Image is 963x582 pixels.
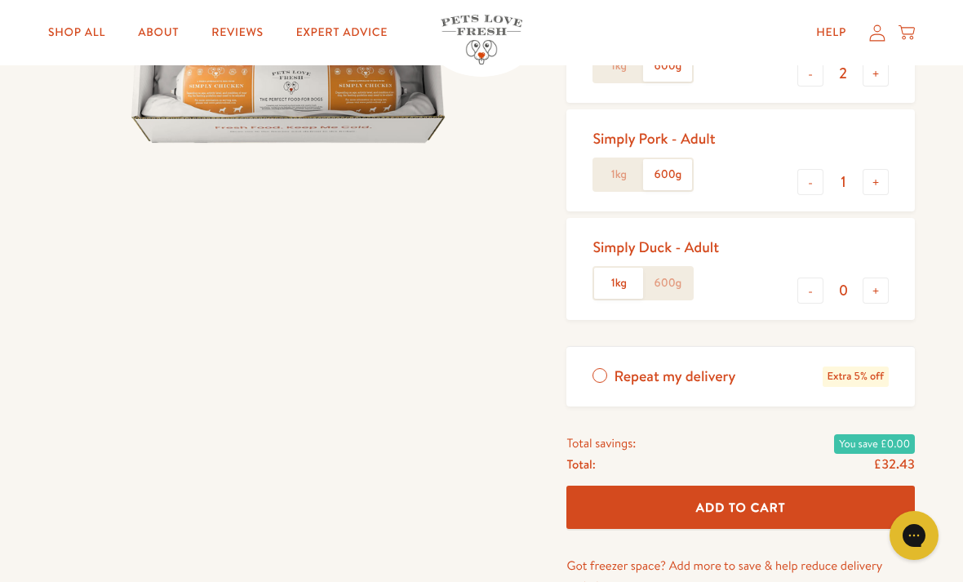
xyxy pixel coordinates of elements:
label: 1kg [594,159,643,190]
label: 600g [643,268,692,299]
button: Add To Cart [566,486,915,529]
span: £32.43 [874,455,915,473]
button: + [863,278,889,304]
a: Reviews [198,16,276,49]
div: Simply Pork - Adult [592,129,715,148]
a: Expert Advice [283,16,401,49]
span: Total: [566,454,595,475]
label: 600g [643,159,692,190]
iframe: Gorgias live chat messenger [881,505,947,566]
span: You save £0.00 [834,434,915,454]
button: - [797,169,823,195]
span: Add To Cart [696,499,786,516]
button: + [863,60,889,87]
span: Extra 5% off [823,367,889,387]
label: 1kg [594,51,643,82]
button: + [863,169,889,195]
div: Simply Duck - Adult [592,238,719,256]
a: Help [803,16,859,49]
span: Total savings: [566,433,636,454]
a: Shop All [35,16,118,49]
span: Repeat my delivery [614,367,735,387]
button: - [797,60,823,87]
button: - [797,278,823,304]
a: About [125,16,192,49]
label: 1kg [594,268,643,299]
img: Pets Love Fresh [441,15,522,64]
label: 600g [643,51,692,82]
